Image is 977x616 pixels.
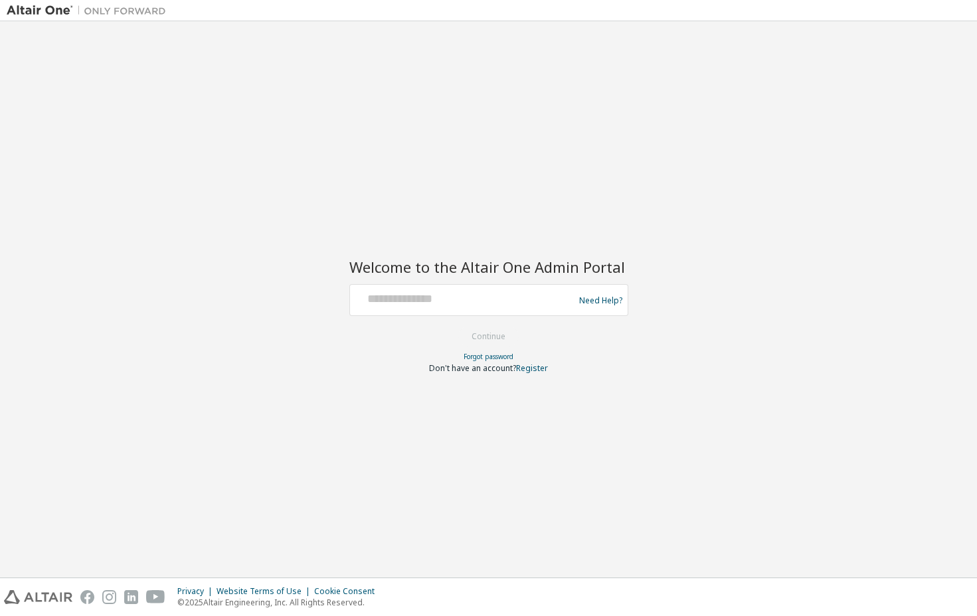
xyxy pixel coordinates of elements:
[579,300,622,301] a: Need Help?
[102,590,116,604] img: instagram.svg
[464,352,513,361] a: Forgot password
[80,590,94,604] img: facebook.svg
[429,362,516,374] span: Don't have an account?
[349,258,628,276] h2: Welcome to the Altair One Admin Portal
[124,590,138,604] img: linkedin.svg
[516,362,548,374] a: Register
[177,597,383,608] p: © 2025 Altair Engineering, Inc. All Rights Reserved.
[314,586,383,597] div: Cookie Consent
[177,586,217,597] div: Privacy
[146,590,165,604] img: youtube.svg
[4,590,72,604] img: altair_logo.svg
[217,586,314,597] div: Website Terms of Use
[7,4,173,17] img: Altair One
